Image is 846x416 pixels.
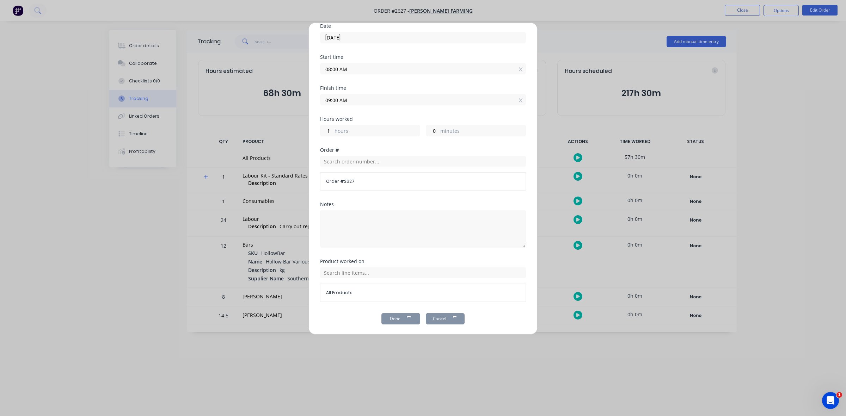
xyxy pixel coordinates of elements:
span: Order # 2627 [326,178,520,185]
div: Start time [320,55,526,60]
div: Product worked on [320,259,526,264]
input: Search line items... [320,267,526,278]
div: Hours worked [320,117,526,122]
label: minutes [440,127,526,136]
input: Search order number... [320,156,526,167]
label: hours [335,127,420,136]
input: 0 [426,125,439,136]
span: All Products [326,290,520,296]
div: Finish time [320,86,526,91]
iframe: Intercom live chat [822,392,839,409]
div: Order # [320,148,526,153]
div: Notes [320,202,526,207]
button: Done [381,313,420,324]
button: Cancel [426,313,465,324]
span: 1 [836,392,842,398]
input: 0 [320,125,333,136]
div: Date [320,24,526,29]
